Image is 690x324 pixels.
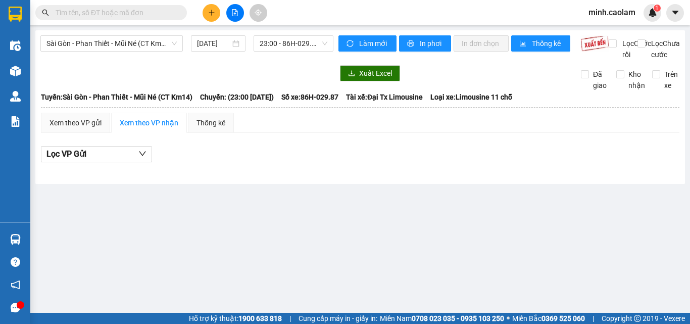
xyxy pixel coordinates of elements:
span: ⚪️ [507,316,510,320]
span: Lọc Chưa cước [647,38,681,60]
span: Cung cấp máy in - giấy in: [299,313,377,324]
span: bar-chart [519,40,528,48]
button: syncLàm mới [338,35,397,52]
span: file-add [231,9,238,16]
span: Miền Bắc [512,313,585,324]
span: search [42,9,49,16]
div: Xem theo VP gửi [50,117,102,128]
span: | [593,313,594,324]
span: Trên xe [660,69,682,91]
span: Loại xe: Limousine 11 chỗ [430,91,512,103]
button: Lọc VP Gửi [41,146,152,162]
strong: 0708 023 035 - 0935 103 250 [412,314,504,322]
button: aim [250,4,267,22]
img: icon-new-feature [648,8,657,17]
span: message [11,303,20,312]
img: logo-vxr [9,7,22,22]
strong: 0369 525 060 [541,314,585,322]
span: 23:00 - 86H-029.87 [260,36,327,51]
span: Chuyến: (23:00 [DATE]) [200,91,274,103]
span: Tài xế: Đại Tx Limousine [346,91,423,103]
span: Lọc Cước rồi [618,38,653,60]
span: | [289,313,291,324]
button: caret-down [666,4,684,22]
span: Sài Gòn - Phan Thiết - Mũi Né (CT Km14) [46,36,177,51]
span: Số xe: 86H-029.87 [281,91,338,103]
input: Tìm tên, số ĐT hoặc mã đơn [56,7,175,18]
span: caret-down [671,8,680,17]
span: down [138,150,146,158]
b: Tuyến: Sài Gòn - Phan Thiết - Mũi Né (CT Km14) [41,93,192,101]
span: Làm mới [359,38,388,49]
div: Xem theo VP nhận [120,117,178,128]
button: bar-chartThống kê [511,35,570,52]
button: plus [203,4,220,22]
span: plus [208,9,215,16]
span: In phơi [420,38,443,49]
img: warehouse-icon [10,40,21,51]
span: printer [407,40,416,48]
img: 9k= [580,35,609,52]
span: aim [255,9,262,16]
img: warehouse-icon [10,91,21,102]
button: downloadXuất Excel [340,65,400,81]
span: copyright [634,315,641,322]
input: 14/09/2025 [197,38,230,49]
span: Thống kê [532,38,562,49]
button: file-add [226,4,244,22]
sup: 1 [654,5,661,12]
img: warehouse-icon [10,66,21,76]
button: printerIn phơi [399,35,451,52]
span: notification [11,280,20,290]
span: Kho nhận [624,69,649,91]
span: Miền Nam [380,313,504,324]
span: sync [347,40,355,48]
span: Lọc VP Gửi [46,148,86,160]
span: minh.caolam [580,6,644,19]
span: Hỗ trợ kỹ thuật: [189,313,282,324]
strong: 1900 633 818 [238,314,282,322]
img: warehouse-icon [10,234,21,245]
span: question-circle [11,257,20,267]
img: solution-icon [10,116,21,127]
span: Đã giao [589,69,611,91]
span: 1 [655,5,659,12]
div: Thống kê [196,117,225,128]
button: In đơn chọn [454,35,509,52]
